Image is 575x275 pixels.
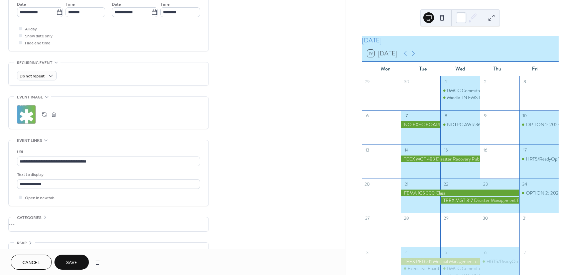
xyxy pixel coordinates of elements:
div: 27 [364,215,370,221]
div: URL [17,149,199,156]
div: Middle TN EMS Directors meeting [440,94,480,101]
div: 16 [482,147,488,153]
div: NDTPC AWR 362 Flooding Hazards [447,121,517,128]
span: Do not repeat [20,72,45,80]
span: Event links [17,137,42,144]
div: Wed [442,62,479,76]
div: NDTPC AWR 362 Flooding Hazards [440,121,480,128]
div: RMCC Committee Meeting [440,87,480,94]
div: 22 [443,181,449,187]
span: Categories [17,214,41,221]
span: Date [112,1,121,8]
div: ••• [9,217,208,231]
span: Hide end time [25,40,50,47]
div: OPTION 2: 2025 Community-Wide Exercise [519,190,559,196]
div: 7 [404,113,410,119]
div: Mon [367,62,404,76]
div: 24 [522,181,528,187]
div: Text to display [17,171,199,178]
span: Show date only [25,33,52,40]
div: 4 [404,249,410,255]
div: HRTS/ReadyOp Training [526,156,573,162]
div: Thu [479,62,516,76]
div: 21 [404,181,410,187]
span: Event image [17,94,43,101]
div: ••• [9,243,208,257]
div: FEMA ICS 300 Class [401,190,519,196]
div: RMCC Committee Meeting [440,265,480,272]
div: [DATE] [362,36,559,45]
div: HRTS/ReadyOp Training [486,258,534,265]
div: 31 [522,215,528,221]
div: TEEX PER 211 Medical Management of CBRNE Events [401,258,480,265]
span: RSVP [17,240,27,247]
div: 3 [522,78,528,84]
div: 30 [482,215,488,221]
div: 7 [522,249,528,255]
div: 9 [482,113,488,119]
div: RMCC Committee Meeting [447,265,501,272]
div: TEEX MGT 483 Disaster Recovery Public Assistance Programs, An Introduction [401,156,480,162]
span: Time [65,1,75,8]
div: 10 [522,113,528,119]
div: 2 [482,78,488,84]
span: Save [66,259,77,266]
div: 1 [443,78,449,84]
span: Time [160,1,170,8]
div: 28 [404,215,410,221]
div: Fri [516,62,553,76]
div: HRTS/ReadyOp Training [480,258,519,265]
div: 6 [364,113,370,119]
div: 3 [364,249,370,255]
div: Executive Board Meeting [401,265,440,272]
div: 29 [443,215,449,221]
div: OPTION 1: 2025 Community-Wide Exercise [519,121,559,128]
div: 20 [364,181,370,187]
div: Executive Board Meeting [408,265,456,272]
div: 5 [443,249,449,255]
button: Save [54,255,89,270]
span: Open in new tab [25,195,54,202]
div: ; [17,105,36,124]
div: 14 [404,147,410,153]
div: 13 [364,147,370,153]
div: Middle TN EMS Directors meeting [447,94,514,101]
div: 17 [522,147,528,153]
div: 15 [443,147,449,153]
div: 30 [404,78,410,84]
button: 19[DATE] [365,48,400,59]
span: Cancel [22,259,40,266]
div: HRTS/ReadyOp Training [519,156,559,162]
div: 23 [482,181,488,187]
button: Cancel [11,255,52,270]
div: 6 [482,249,488,255]
div: 8 [443,113,449,119]
div: Tue [404,62,441,76]
span: All day [25,26,37,33]
div: RMCC Committee Meeting [447,87,501,94]
span: Recurring event [17,59,52,66]
div: TEEX MGT 317 Disaster Management for Public Services and Public Works [440,197,519,204]
div: NO EXEC BOARD MEETING [401,121,440,128]
span: Date [17,1,26,8]
div: 29 [364,78,370,84]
